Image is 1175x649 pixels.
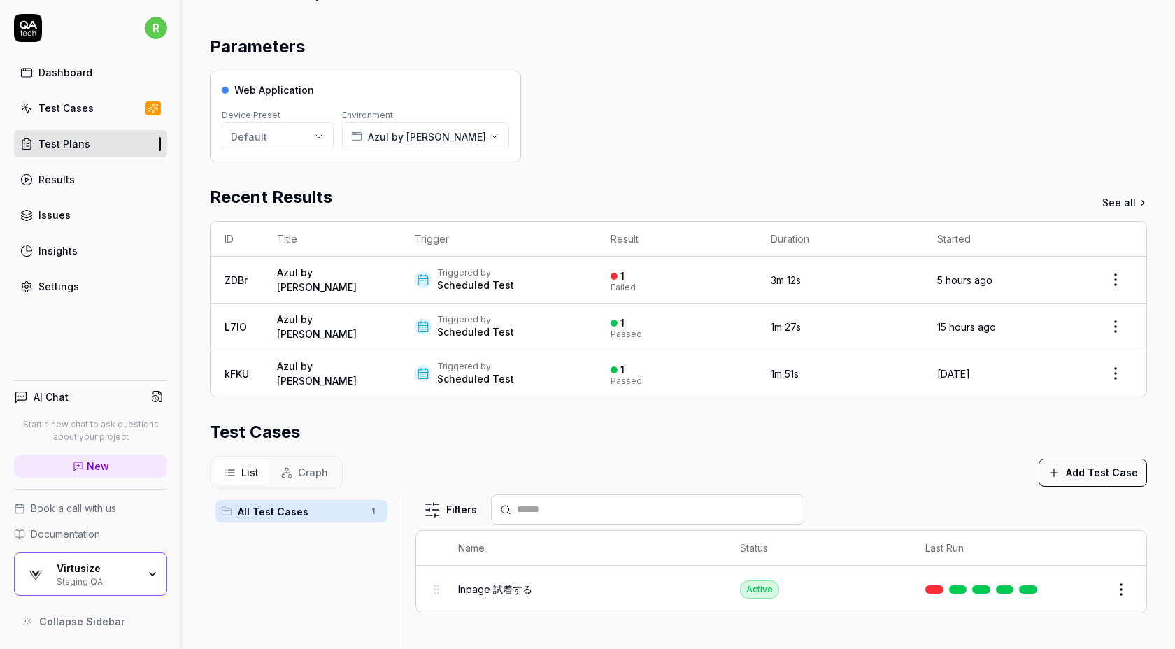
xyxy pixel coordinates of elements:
a: Book a call with us [14,501,167,515]
button: Add Test Case [1039,459,1147,487]
a: Documentation [14,527,167,541]
a: See all [1102,195,1147,210]
span: List [241,465,259,480]
div: 1 [620,270,625,283]
th: Title [263,222,401,257]
h2: Test Cases [210,420,300,445]
button: Default [222,122,334,150]
div: 1 [620,317,625,329]
th: Result [597,222,757,257]
tr: Inpage 試着するActive [416,566,1146,613]
label: Device Preset [222,110,280,120]
div: Failed [611,283,636,292]
time: 1m 51s [771,368,799,380]
th: Trigger [401,222,597,257]
span: r [145,17,167,39]
div: Test Cases [38,101,94,115]
button: Collapse Sidebar [14,607,167,635]
a: Test Cases [14,94,167,122]
div: Virtusize [57,562,138,575]
span: Graph [298,465,328,480]
div: Scheduled Test [437,325,514,339]
span: Azul by [PERSON_NAME] [368,129,486,144]
th: ID [211,222,263,257]
th: Last Run [911,531,1057,566]
button: Azul by [PERSON_NAME] [342,122,509,150]
span: Collapse Sidebar [39,614,125,629]
span: All Test Cases [238,504,362,519]
a: Results [14,166,167,193]
time: 1m 27s [771,321,801,333]
div: 1 [620,364,625,376]
div: Scheduled Test [437,372,514,386]
div: Results [38,172,75,187]
th: Duration [757,222,923,257]
span: Web Application [234,83,314,97]
a: Issues [14,201,167,229]
span: Inpage 試着する [458,582,532,597]
span: New [87,459,109,473]
span: Documentation [31,527,100,541]
label: Environment [342,110,393,120]
button: r [145,14,167,42]
a: New [14,455,167,478]
th: Started [923,222,1085,257]
div: Triggered by [437,361,514,372]
h2: Recent Results [210,185,332,210]
span: Book a call with us [31,501,116,515]
div: Dashboard [38,65,92,80]
a: ZDBr [225,274,248,286]
a: Settings [14,273,167,300]
img: Virtusize Logo [23,562,48,587]
a: Test Plans [14,130,167,157]
div: Scheduled Test [437,278,514,292]
a: Azul by [PERSON_NAME] [277,266,357,293]
a: kFKU [225,368,249,380]
time: [DATE] [937,368,970,380]
div: Issues [38,208,71,222]
th: Name [444,531,726,566]
a: Azul by [PERSON_NAME] [277,360,357,387]
time: 15 hours ago [937,321,996,333]
div: Passed [611,377,642,385]
div: Triggered by [437,314,514,325]
div: Test Plans [38,136,90,151]
button: Graph [270,459,339,485]
span: 1 [365,503,382,520]
h4: AI Chat [34,390,69,404]
div: Triggered by [437,267,514,278]
a: Azul by [PERSON_NAME] [277,313,357,340]
div: Default [231,129,267,144]
a: Dashboard [14,59,167,86]
div: Passed [611,330,642,338]
a: Insights [14,237,167,264]
div: Active [740,580,779,599]
button: Filters [415,496,485,524]
div: Staging QA [57,575,138,586]
button: Virtusize LogoVirtusizeStaging QA [14,552,167,596]
time: 3m 12s [771,274,801,286]
time: 5 hours ago [937,274,992,286]
th: Status [726,531,911,566]
a: L7lO [225,321,247,333]
p: Start a new chat to ask questions about your project [14,418,167,443]
h2: Parameters [210,34,305,59]
button: List [213,459,270,485]
div: Settings [38,279,79,294]
div: Insights [38,243,78,258]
